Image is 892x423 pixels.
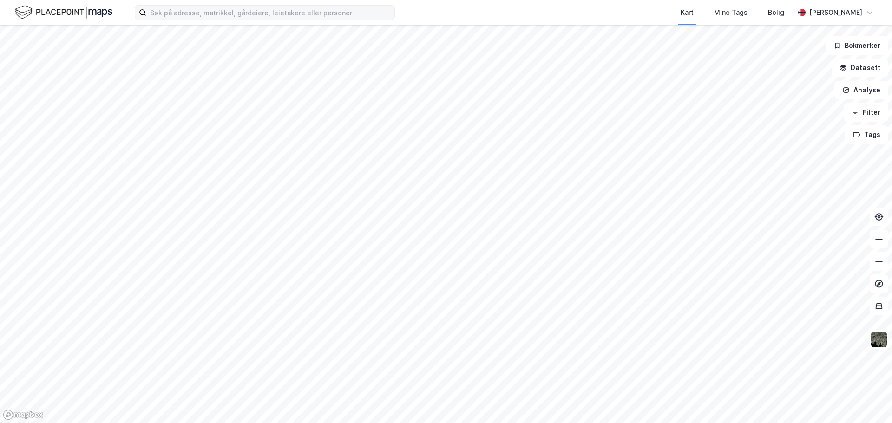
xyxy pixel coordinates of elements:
button: Bokmerker [826,36,888,55]
button: Datasett [832,59,888,77]
iframe: Chat Widget [846,378,892,423]
div: [PERSON_NAME] [809,7,862,18]
img: 9k= [870,331,888,348]
div: Kontrollprogram for chat [846,378,892,423]
button: Analyse [834,81,888,99]
div: Kart [681,7,694,18]
div: Bolig [768,7,784,18]
img: logo.f888ab2527a4732fd821a326f86c7f29.svg [15,4,112,20]
input: Søk på adresse, matrikkel, gårdeiere, leietakere eller personer [146,6,394,20]
button: Filter [844,103,888,122]
a: Mapbox homepage [3,410,44,420]
div: Mine Tags [714,7,748,18]
button: Tags [845,125,888,144]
